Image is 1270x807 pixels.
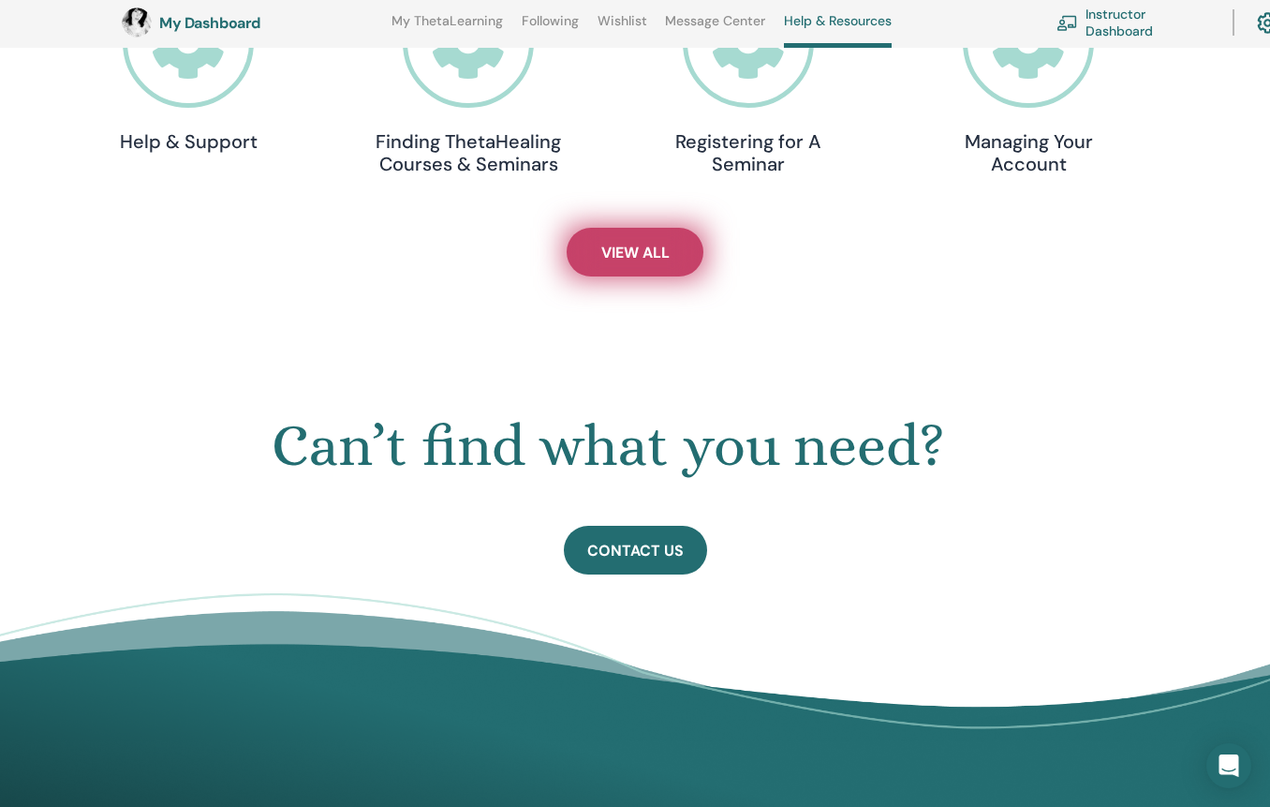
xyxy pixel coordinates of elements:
div: Open Intercom Messenger [1206,743,1251,788]
a: My ThetaLearning [391,13,503,43]
a: View All [567,228,703,276]
img: default.jpg [122,8,152,38]
a: Wishlist [598,13,647,43]
a: Following [522,13,579,43]
h4: Registering for A Seminar [655,130,842,175]
h4: Help & Support [95,130,282,153]
h4: Managing Your Account [935,130,1122,175]
a: Message Center [665,13,765,43]
img: chalkboard-teacher.svg [1056,15,1078,31]
a: Instructor Dashboard [1056,3,1210,44]
h1: Can’t find what you need? [81,411,1136,481]
a: Help & Resources [784,13,892,48]
span: View All [601,243,670,262]
span: Contact Us [587,541,684,560]
h3: My Dashboard [159,14,347,32]
h4: Finding ThetaHealing Courses & Seminars [375,130,562,175]
a: Contact Us [564,526,707,575]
